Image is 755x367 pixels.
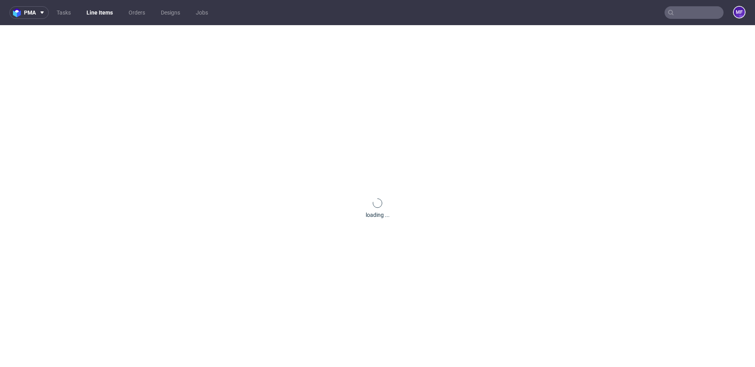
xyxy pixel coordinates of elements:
a: Line Items [82,6,118,19]
span: pma [24,10,36,15]
div: loading ... [366,211,390,219]
a: Jobs [191,6,213,19]
a: Orders [124,6,150,19]
figcaption: MF [734,7,745,18]
a: Tasks [52,6,75,19]
a: Designs [156,6,185,19]
button: pma [9,6,49,19]
img: logo [13,8,24,17]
